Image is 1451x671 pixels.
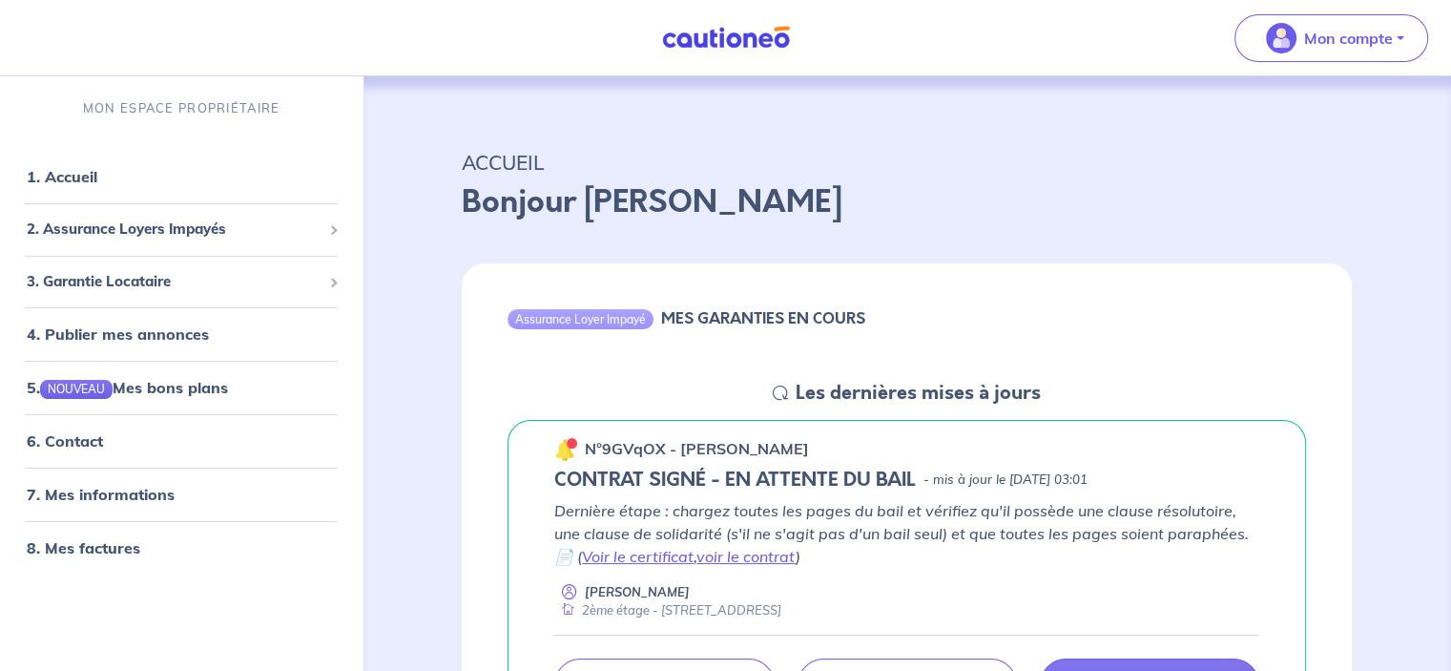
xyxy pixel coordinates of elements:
[554,438,577,461] img: 🔔
[8,157,355,196] div: 1. Accueil
[8,263,355,301] div: 3. Garantie Locataire
[27,325,209,344] a: 4. Publier mes annonces
[83,99,280,117] p: MON ESPACE PROPRIÉTAIRE
[8,315,355,353] div: 4. Publier mes annonces
[554,601,781,619] div: 2ème étage - [STREET_ADDRESS]
[554,499,1259,568] p: Dernière étape : chargez toutes les pages du bail et vérifiez qu'il possède une clause résolutoir...
[1304,27,1393,50] p: Mon compte
[27,167,97,186] a: 1. Accueil
[8,529,355,567] div: 8. Mes factures
[27,219,321,241] span: 2. Assurance Loyers Impayés
[554,469,916,492] h5: CONTRAT SIGNÉ - EN ATTENTE DU BAIL
[8,422,355,460] div: 6. Contact
[923,471,1088,490] p: - mis à jour le [DATE] 03:01
[462,179,1352,225] p: Bonjour [PERSON_NAME]
[508,309,653,328] div: Assurance Loyer Impayé
[27,378,228,397] a: 5.NOUVEAUMes bons plans
[585,583,690,601] p: [PERSON_NAME]
[654,26,798,50] img: Cautioneo
[27,271,321,293] span: 3. Garantie Locataire
[796,382,1041,405] h5: Les dernières mises à jours
[8,475,355,514] div: 7. Mes informations
[8,211,355,248] div: 2. Assurance Loyers Impayés
[462,145,1352,179] p: ACCUEIL
[582,547,694,566] a: Voir le certificat
[554,469,1259,492] div: state: CONTRACT-SIGNED, Context: NEW,CHOOSE-CERTIFICATE,ALONE,LESSOR-DOCUMENTS
[696,547,796,566] a: voir le contrat
[27,538,140,557] a: 8. Mes factures
[1234,14,1428,62] button: illu_account_valid_menu.svgMon compte
[27,485,175,504] a: 7. Mes informations
[27,431,103,451] a: 6. Contact
[8,368,355,407] div: 5.NOUVEAUMes bons plans
[1266,23,1296,53] img: illu_account_valid_menu.svg
[585,437,809,460] p: n°9GVqOX - [PERSON_NAME]
[661,309,865,327] h6: MES GARANTIES EN COURS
